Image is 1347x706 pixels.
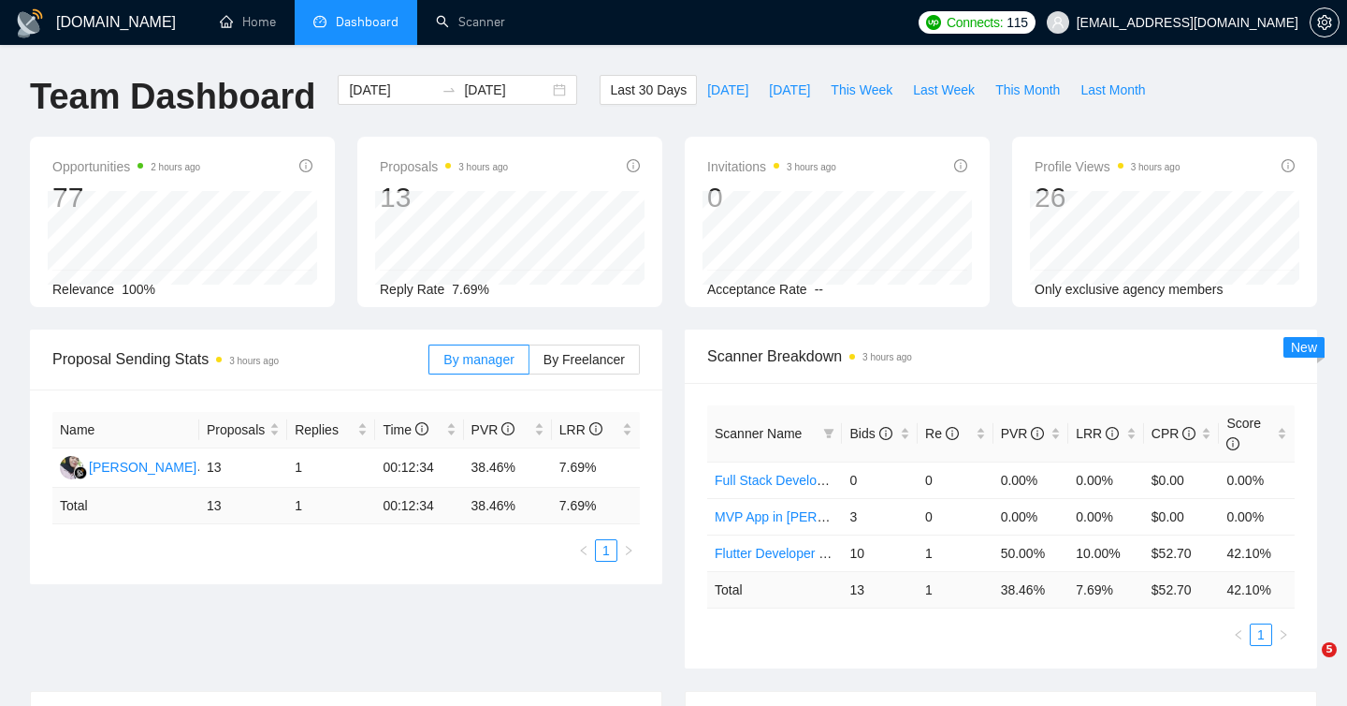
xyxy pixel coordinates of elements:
[1070,75,1155,105] button: Last Month
[1106,427,1119,440] span: info-circle
[823,428,834,439] span: filter
[1219,462,1295,498] td: 0.00%
[1251,625,1271,645] a: 1
[715,546,934,561] a: Flutter Developer - [PERSON_NAME]
[1311,15,1339,30] span: setting
[287,449,375,488] td: 1
[1322,642,1337,657] span: 5
[30,75,315,119] h1: Team Dashboard
[842,571,918,608] td: 13
[1182,427,1195,440] span: info-circle
[464,449,552,488] td: 38.46%
[1291,340,1317,355] span: New
[707,180,836,215] div: 0
[380,180,508,215] div: 13
[697,75,759,105] button: [DATE]
[954,159,967,172] span: info-circle
[831,80,892,100] span: This Week
[60,459,196,474] a: FF[PERSON_NAME]
[1226,437,1239,450] span: info-circle
[60,456,83,479] img: FF
[52,412,199,449] th: Name
[1144,462,1220,498] td: $0.00
[842,535,918,571] td: 10
[820,75,903,105] button: This Week
[1272,624,1295,646] button: right
[380,155,508,178] span: Proposals
[122,282,155,297] span: 100%
[993,462,1069,498] td: 0.00%
[903,75,985,105] button: Last Week
[220,14,276,30] a: homeHome
[199,412,287,449] th: Proposals
[287,488,375,524] td: 1
[1051,16,1065,29] span: user
[1226,416,1261,451] span: Score
[199,488,287,524] td: 13
[287,412,375,449] th: Replies
[313,15,326,28] span: dashboard
[849,426,891,441] span: Bids
[1278,629,1289,640] span: right
[375,488,463,524] td: 00:12:34
[89,457,196,478] div: [PERSON_NAME]
[15,8,45,38] img: logo
[946,427,959,440] span: info-circle
[415,422,428,435] span: info-circle
[707,282,807,297] span: Acceptance Rate
[715,426,802,441] span: Scanner Name
[443,352,514,367] span: By manager
[985,75,1070,105] button: This Month
[1031,427,1044,440] span: info-circle
[589,422,602,435] span: info-circle
[1035,282,1224,297] span: Only exclusive agency members
[759,75,820,105] button: [DATE]
[947,12,1003,33] span: Connects:
[1144,571,1220,608] td: $ 52.70
[1076,426,1119,441] span: LRR
[918,462,993,498] td: 0
[1001,426,1045,441] span: PVR
[913,80,975,100] span: Last Week
[787,162,836,172] time: 3 hours ago
[707,80,748,100] span: [DATE]
[1250,624,1272,646] li: 1
[610,80,687,100] span: Last 30 Days
[52,155,200,178] span: Opportunities
[715,473,955,488] a: Full Stack Developer - [PERSON_NAME]
[52,282,114,297] span: Relevance
[842,462,918,498] td: 0
[623,545,634,556] span: right
[1007,12,1027,33] span: 115
[52,180,200,215] div: 77
[769,80,810,100] span: [DATE]
[1219,498,1295,535] td: 0.00%
[299,159,312,172] span: info-circle
[842,498,918,535] td: 3
[207,419,266,440] span: Proposals
[1035,180,1180,215] div: 26
[707,155,836,178] span: Invitations
[572,539,595,562] li: Previous Page
[442,82,456,97] span: to
[578,545,589,556] span: left
[993,498,1069,535] td: 0.00%
[926,15,941,30] img: upwork-logo.png
[471,422,515,437] span: PVR
[879,427,892,440] span: info-circle
[436,14,505,30] a: searchScanner
[501,422,514,435] span: info-circle
[918,498,993,535] td: 0
[452,282,489,297] span: 7.69%
[918,571,993,608] td: 1
[819,419,838,448] span: filter
[383,422,427,437] span: Time
[442,82,456,97] span: swap-right
[1068,571,1144,608] td: 7.69 %
[375,449,463,488] td: 00:12:34
[707,345,1295,368] span: Scanner Breakdown
[600,75,697,105] button: Last 30 Days
[1144,535,1220,571] td: $52.70
[229,356,279,366] time: 3 hours ago
[627,159,640,172] span: info-circle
